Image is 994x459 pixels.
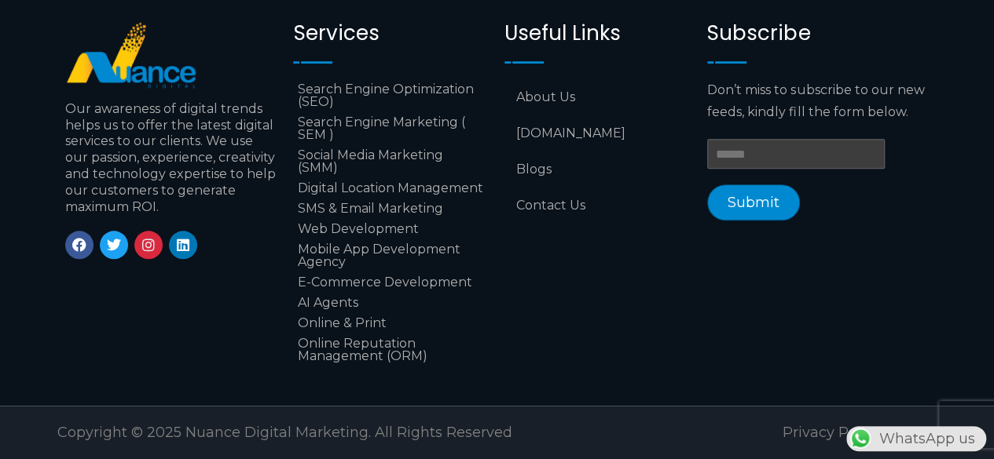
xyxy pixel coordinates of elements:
p: Our awareness of digital trends helps us to offer the latest digital services to our clients. We ... [65,101,278,216]
a: Privacy Policy [782,424,880,441]
a: AI Agents [293,293,489,313]
a: Contact Us [504,188,691,224]
h2: Subscribe [707,21,929,46]
a: Mobile App Development Agency [293,239,489,272]
div: WhatsApp us [846,426,986,451]
a: Search Engine Optimization (SEO) [293,79,489,112]
a: About Us [504,79,691,115]
p: Don’t miss to subscribe to our new feeds, kindly fill the form below. [707,79,929,123]
button: Submit [707,184,800,220]
span: Copyright © 2025 Nuance Digital Marketing. All Rights Reserved [57,424,512,441]
a: Web Development [293,219,489,239]
h2: Services [293,21,489,46]
a: Digital Location Management [293,178,489,199]
a: SMS & Email Marketing [293,199,489,219]
a: [DOMAIN_NAME] [504,115,691,151]
a: Social Media Marketing (SMM) [293,145,489,178]
a: E-Commerce Development [293,272,489,293]
a: Search Engine Marketing ( SEM ) [293,112,489,145]
a: Blogs [504,151,691,188]
a: Online Reputation Management (ORM) [293,333,489,366]
a: Online & Print [293,313,489,333]
img: WhatsApp [848,426,873,451]
h2: Useful Links [504,21,691,46]
a: WhatsAppWhatsApp us [846,430,986,447]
